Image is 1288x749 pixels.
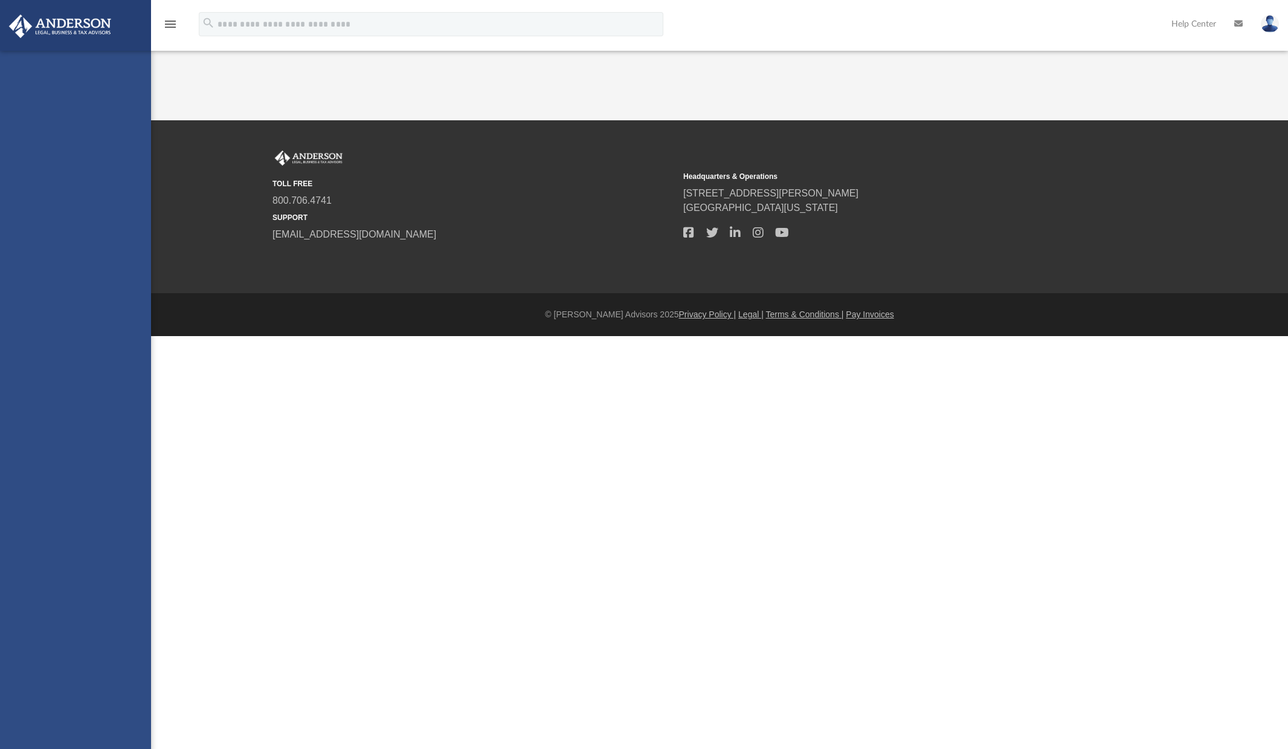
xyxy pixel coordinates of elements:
[683,171,1086,182] small: Headquarters & Operations
[202,16,215,30] i: search
[151,308,1288,321] div: © [PERSON_NAME] Advisors 2025
[272,178,675,189] small: TOLL FREE
[272,195,332,206] a: 800.706.4741
[163,17,178,31] i: menu
[683,203,838,213] a: [GEOGRAPHIC_DATA][US_STATE]
[272,212,675,223] small: SUPPORT
[272,229,436,239] a: [EMAIL_ADDRESS][DOMAIN_NAME]
[5,15,115,38] img: Anderson Advisors Platinum Portal
[738,310,764,319] a: Legal |
[679,310,736,319] a: Privacy Policy |
[163,23,178,31] a: menu
[846,310,894,319] a: Pay Invoices
[272,151,345,166] img: Anderson Advisors Platinum Portal
[1261,15,1279,33] img: User Pic
[766,310,844,319] a: Terms & Conditions |
[683,188,858,198] a: [STREET_ADDRESS][PERSON_NAME]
